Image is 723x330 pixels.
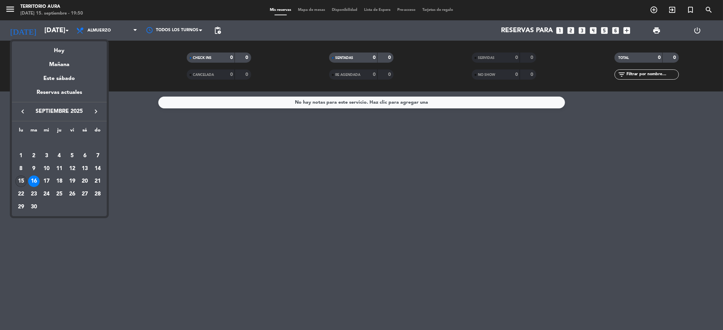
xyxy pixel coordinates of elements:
td: 4 de septiembre de 2025 [53,149,66,162]
div: 19 [66,176,78,187]
td: 30 de septiembre de 2025 [27,201,40,213]
div: 2 [28,150,40,162]
div: Hoy [12,41,107,55]
div: Reservas actuales [12,88,107,102]
div: 15 [15,176,27,187]
td: SEP. [15,137,104,149]
th: sábado [79,126,92,137]
td: 25 de septiembre de 2025 [53,188,66,201]
td: 12 de septiembre de 2025 [66,162,79,175]
td: 26 de septiembre de 2025 [66,188,79,201]
th: jueves [53,126,66,137]
td: 20 de septiembre de 2025 [79,175,92,188]
div: 26 [66,188,78,200]
td: 17 de septiembre de 2025 [40,175,53,188]
td: 9 de septiembre de 2025 [27,162,40,175]
td: 3 de septiembre de 2025 [40,149,53,162]
td: 23 de septiembre de 2025 [27,188,40,201]
td: 22 de septiembre de 2025 [15,188,27,201]
div: 4 [54,150,65,162]
div: 12 [66,163,78,174]
div: 25 [54,188,65,200]
td: 13 de septiembre de 2025 [79,162,92,175]
td: 27 de septiembre de 2025 [79,188,92,201]
td: 14 de septiembre de 2025 [91,162,104,175]
div: 24 [41,188,52,200]
td: 21 de septiembre de 2025 [91,175,104,188]
div: 6 [79,150,91,162]
td: 10 de septiembre de 2025 [40,162,53,175]
div: 20 [79,176,91,187]
th: domingo [91,126,104,137]
td: 8 de septiembre de 2025 [15,162,27,175]
div: 17 [41,176,52,187]
td: 11 de septiembre de 2025 [53,162,66,175]
td: 5 de septiembre de 2025 [66,149,79,162]
div: 1 [15,150,27,162]
div: 11 [54,163,65,174]
td: 16 de septiembre de 2025 [27,175,40,188]
div: 27 [79,188,91,200]
div: 7 [92,150,103,162]
button: keyboard_arrow_right [90,107,102,116]
td: 24 de septiembre de 2025 [40,188,53,201]
div: 21 [92,176,103,187]
div: Mañana [12,55,107,69]
div: 30 [28,201,40,213]
div: 9 [28,163,40,174]
th: viernes [66,126,79,137]
th: martes [27,126,40,137]
td: 7 de septiembre de 2025 [91,149,104,162]
div: 29 [15,201,27,213]
div: 18 [54,176,65,187]
span: septiembre 2025 [29,107,90,116]
td: 29 de septiembre de 2025 [15,201,27,213]
div: 10 [41,163,52,174]
div: 5 [66,150,78,162]
div: 16 [28,176,40,187]
div: 8 [15,163,27,174]
td: 1 de septiembre de 2025 [15,149,27,162]
div: 13 [79,163,91,174]
th: lunes [15,126,27,137]
div: 14 [92,163,103,174]
td: 28 de septiembre de 2025 [91,188,104,201]
td: 19 de septiembre de 2025 [66,175,79,188]
div: 22 [15,188,27,200]
td: 2 de septiembre de 2025 [27,149,40,162]
i: keyboard_arrow_right [92,107,100,116]
td: 6 de septiembre de 2025 [79,149,92,162]
th: miércoles [40,126,53,137]
div: 3 [41,150,52,162]
div: Este sábado [12,69,107,88]
i: keyboard_arrow_left [19,107,27,116]
div: 28 [92,188,103,200]
td: 18 de septiembre de 2025 [53,175,66,188]
button: keyboard_arrow_left [17,107,29,116]
div: 23 [28,188,40,200]
td: 15 de septiembre de 2025 [15,175,27,188]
